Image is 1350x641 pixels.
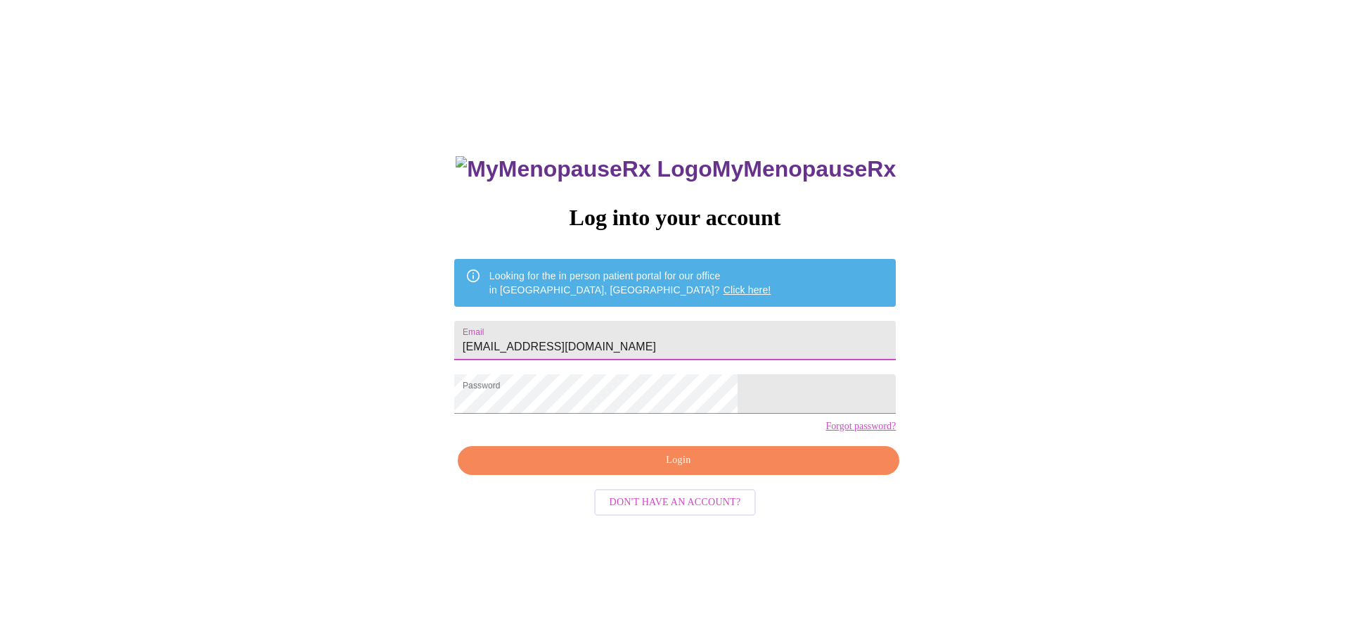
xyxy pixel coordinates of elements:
button: Don't have an account? [594,489,757,516]
h3: MyMenopauseRx [456,156,896,182]
a: Don't have an account? [591,495,760,507]
img: MyMenopauseRx Logo [456,156,712,182]
button: Login [458,446,899,475]
h3: Log into your account [454,205,896,231]
a: Click here! [724,284,771,296]
a: Forgot password? [825,421,896,432]
span: Login [474,452,883,469]
span: Don't have an account? [610,494,741,512]
div: Looking for the in person patient portal for our office in [GEOGRAPHIC_DATA], [GEOGRAPHIC_DATA]? [489,263,771,303]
